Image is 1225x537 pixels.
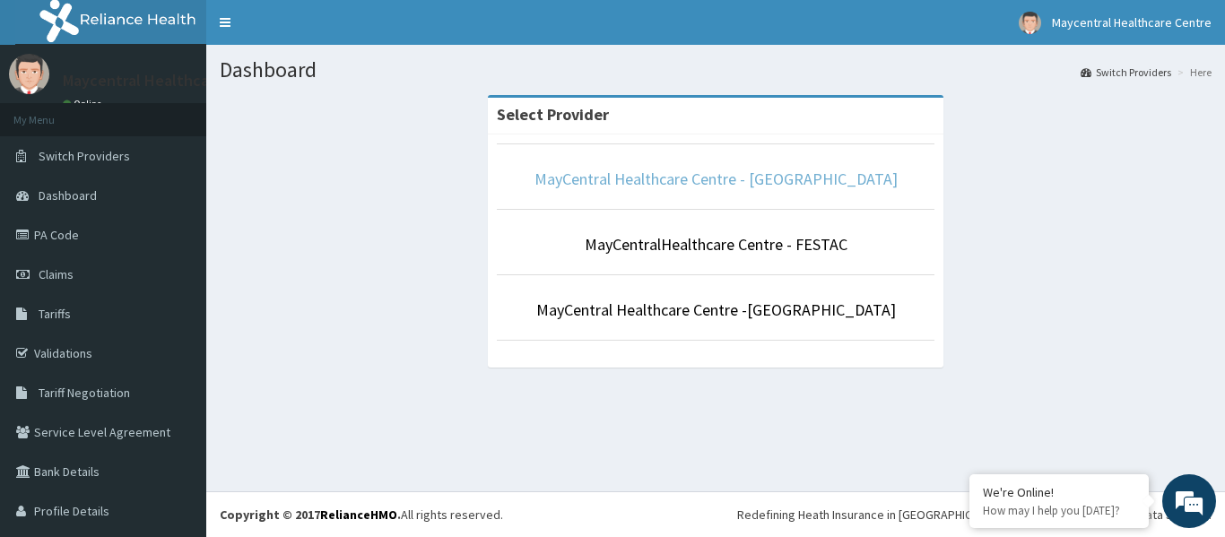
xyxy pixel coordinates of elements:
div: Redefining Heath Insurance in [GEOGRAPHIC_DATA] using Telemedicine and Data Science! [737,506,1212,524]
a: MayCentral Healthcare Centre - [GEOGRAPHIC_DATA] [534,169,898,189]
footer: All rights reserved. [206,491,1225,537]
span: Tariffs [39,306,71,322]
a: MayCentral Healthcare Centre -[GEOGRAPHIC_DATA] [536,299,896,320]
img: User Image [1019,12,1041,34]
a: Online [63,98,106,110]
p: Maycentral Healthcare Centre [63,73,275,89]
strong: Select Provider [497,104,609,125]
span: Claims [39,266,74,282]
span: Maycentral Healthcare Centre [1052,14,1212,30]
span: Switch Providers [39,148,130,164]
a: Switch Providers [1081,65,1171,80]
strong: Copyright © 2017 . [220,507,401,523]
p: How may I help you today? [983,503,1135,518]
a: MayCentralHealthcare Centre - FESTAC [585,234,847,255]
h1: Dashboard [220,58,1212,82]
li: Here [1173,65,1212,80]
span: Dashboard [39,187,97,204]
a: RelianceHMO [320,507,397,523]
div: We're Online! [983,484,1135,500]
img: User Image [9,54,49,94]
span: Tariff Negotiation [39,385,130,401]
